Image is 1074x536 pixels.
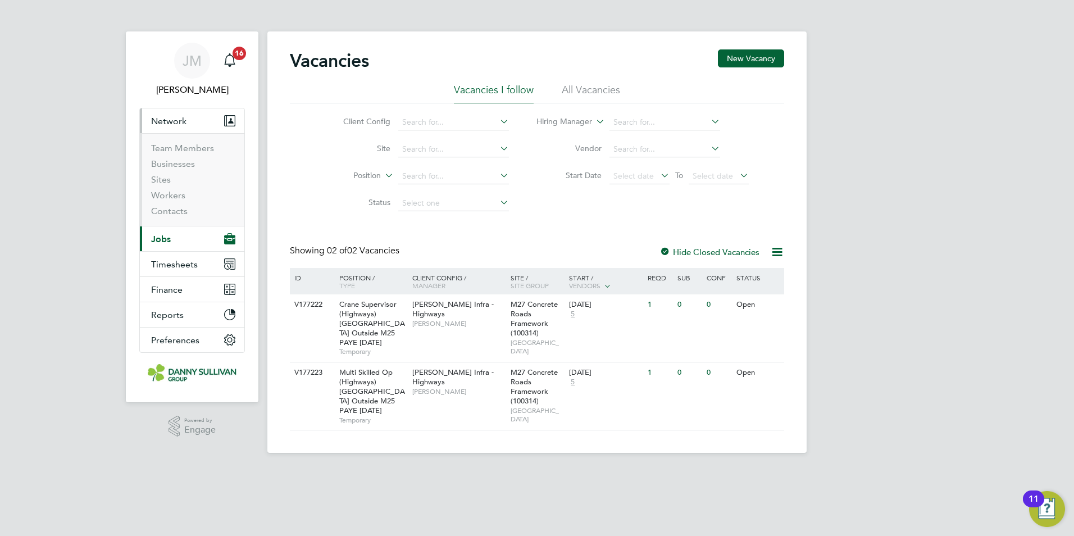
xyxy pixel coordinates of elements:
div: 0 [704,294,733,315]
span: Jobs [151,234,171,244]
span: [PERSON_NAME] [412,387,505,396]
span: Timesheets [151,259,198,270]
span: Finance [151,284,183,295]
div: ID [292,268,331,287]
span: 02 of [327,245,347,256]
label: Hiring Manager [527,116,592,128]
a: Powered byEngage [169,416,216,437]
button: New Vacancy [718,49,784,67]
span: [PERSON_NAME] Infra - Highways [412,367,494,387]
label: Site [326,143,390,153]
label: Vendor [537,143,602,153]
div: Open [734,362,782,383]
input: Select one [398,196,509,211]
button: Open Resource Center, 11 new notifications [1029,491,1065,527]
li: Vacancies I follow [454,83,534,103]
div: Sub [675,268,704,287]
div: 0 [675,362,704,383]
input: Search for... [609,115,720,130]
li: All Vacancies [562,83,620,103]
input: Search for... [398,142,509,157]
span: 16 [233,47,246,60]
div: 0 [675,294,704,315]
span: Powered by [184,416,216,425]
input: Search for... [398,115,509,130]
span: Preferences [151,335,199,346]
a: Sites [151,174,171,185]
div: Showing [290,245,402,257]
a: Contacts [151,206,188,216]
label: Status [326,197,390,207]
button: Timesheets [140,252,244,276]
div: Start / [566,268,645,296]
span: 5 [569,310,576,319]
button: Preferences [140,328,244,352]
div: Open [734,294,782,315]
span: Select date [693,171,733,181]
a: Workers [151,190,185,201]
nav: Main navigation [126,31,258,402]
span: JM [183,53,202,68]
span: 02 Vacancies [327,245,399,256]
a: Businesses [151,158,195,169]
span: Site Group [511,281,549,290]
button: Jobs [140,226,244,251]
input: Search for... [398,169,509,184]
a: JM[PERSON_NAME] [139,43,245,97]
div: [DATE] [569,368,642,378]
span: Vendors [569,281,600,290]
span: Crane Supervisor (Highways) [GEOGRAPHIC_DATA] Outside M25 PAYE [DATE] [339,299,405,347]
span: [GEOGRAPHIC_DATA] [511,406,564,424]
div: V177222 [292,294,331,315]
span: Manager [412,281,445,290]
div: 0 [704,362,733,383]
span: To [672,168,686,183]
span: [GEOGRAPHIC_DATA] [511,338,564,356]
a: Team Members [151,143,214,153]
button: Finance [140,277,244,302]
span: 5 [569,378,576,387]
span: M27 Concrete Roads Framework (100314) [511,299,558,338]
label: Start Date [537,170,602,180]
h2: Vacancies [290,49,369,72]
div: Reqd [645,268,674,287]
a: Go to home page [139,364,245,382]
span: Temporary [339,416,407,425]
span: Temporary [339,347,407,356]
div: Client Config / [409,268,508,295]
span: Reports [151,310,184,320]
div: Status [734,268,782,287]
label: Hide Closed Vacancies [659,247,759,257]
div: Position / [331,268,409,295]
span: Select date [613,171,654,181]
span: Network [151,116,186,126]
span: Jesse Mbayi [139,83,245,97]
span: Engage [184,425,216,435]
div: Site / [508,268,567,295]
label: Client Config [326,116,390,126]
button: Network [140,108,244,133]
span: [PERSON_NAME] [412,319,505,328]
span: [PERSON_NAME] Infra - Highways [412,299,494,319]
div: Conf [704,268,733,287]
div: 1 [645,294,674,315]
div: Network [140,133,244,226]
span: M27 Concrete Roads Framework (100314) [511,367,558,406]
span: Multi Skilled Op (Highways) [GEOGRAPHIC_DATA] Outside M25 PAYE [DATE] [339,367,405,415]
span: Type [339,281,355,290]
input: Search for... [609,142,720,157]
a: 16 [219,43,241,79]
div: 11 [1029,499,1039,514]
div: [DATE] [569,300,642,310]
div: V177223 [292,362,331,383]
button: Reports [140,302,244,327]
label: Position [316,170,381,181]
img: dannysullivan-logo-retina.png [148,364,236,382]
div: 1 [645,362,674,383]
